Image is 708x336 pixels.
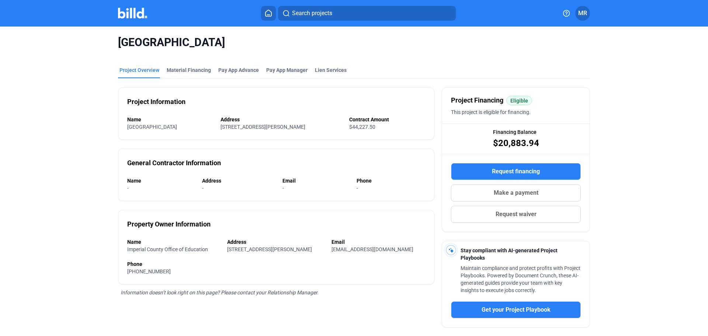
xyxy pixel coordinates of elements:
[451,163,581,180] button: Request financing
[332,246,413,252] span: [EMAIL_ADDRESS][DOMAIN_NAME]
[349,124,375,130] span: $44,227.50
[167,66,211,74] div: Material Financing
[451,95,503,105] span: Project Financing
[266,66,308,74] span: Pay App Manager
[451,109,531,115] span: This project is eligible for financing.
[127,185,129,191] span: -
[496,210,537,219] span: Request waiver
[315,66,347,74] div: Lien Services
[578,9,587,18] span: MR
[493,137,539,149] span: $20,883.94
[451,184,581,201] button: Make a payment
[292,9,332,18] span: Search projects
[278,6,456,21] button: Search projects
[461,265,580,293] span: Maintain compliance and protect profits with Project Playbooks. Powered by Document Crunch, these...
[202,185,204,191] span: -
[493,128,537,136] span: Financing Balance
[202,177,275,184] div: Address
[227,246,312,252] span: [STREET_ADDRESS][PERSON_NAME]
[127,260,425,268] div: Phone
[121,290,319,295] span: Information doesn’t look right on this page? Please contact your Relationship Manager.
[127,219,211,229] div: Property Owner Information
[118,35,590,49] span: [GEOGRAPHIC_DATA]
[357,177,425,184] div: Phone
[221,116,341,123] div: Address
[461,247,558,261] span: Stay compliant with AI-generated Project Playbooks
[506,96,532,105] mat-chip: Eligible
[127,238,220,246] div: Name
[282,185,284,191] span: -
[127,116,213,123] div: Name
[575,6,590,21] button: MR
[221,124,305,130] span: [STREET_ADDRESS][PERSON_NAME]
[482,305,551,314] span: Get your Project Playbook
[127,177,195,184] div: Name
[332,238,425,246] div: Email
[118,8,147,18] img: Billd Company Logo
[127,269,171,274] span: [PHONE_NUMBER]
[494,188,538,197] span: Make a payment
[218,66,259,74] div: Pay App Advance
[127,124,177,130] span: [GEOGRAPHIC_DATA]
[227,238,324,246] div: Address
[127,246,208,252] span: Imperial County Office of Education
[127,97,185,107] div: Project Information
[282,177,349,184] div: Email
[127,158,221,168] div: General Contractor Information
[119,66,159,74] div: Project Overview
[451,301,581,318] button: Get your Project Playbook
[349,116,425,123] div: Contract Amount
[357,185,358,191] span: -
[492,167,540,176] span: Request financing
[451,206,581,223] button: Request waiver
